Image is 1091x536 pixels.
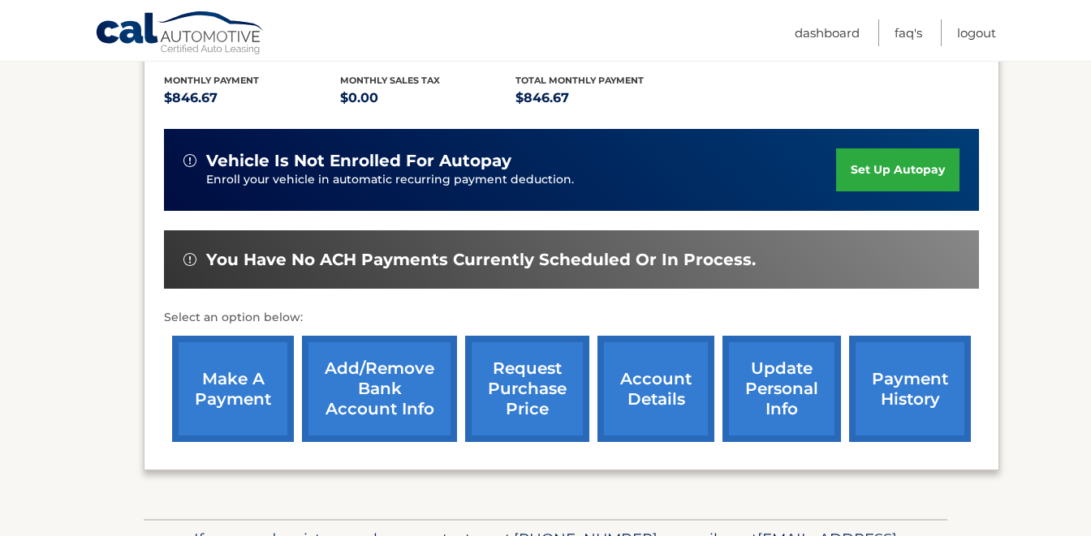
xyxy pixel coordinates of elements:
span: Total Monthly Payment [515,75,644,86]
a: make a payment [172,336,294,442]
a: Cal Automotive [95,11,265,58]
p: $846.67 [164,87,340,109]
span: Monthly Payment [164,75,259,86]
a: update personal info [722,336,841,442]
span: You have no ACH payments currently scheduled or in process. [206,250,756,270]
a: set up autopay [836,148,959,191]
a: Dashboard [795,19,860,46]
a: payment history [849,336,971,442]
a: account details [597,336,714,442]
a: FAQ's [895,19,922,46]
a: Logout [957,19,996,46]
a: request purchase price [465,336,589,442]
img: alert-white.svg [183,154,196,167]
a: Add/Remove bank account info [302,336,457,442]
p: $846.67 [515,87,692,109]
span: vehicle is not enrolled for autopay [206,151,511,171]
img: alert-white.svg [183,253,196,266]
p: Select an option below: [164,308,979,328]
span: Monthly sales Tax [340,75,440,86]
p: $0.00 [340,87,516,109]
p: Enroll your vehicle in automatic recurring payment deduction. [206,171,836,189]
